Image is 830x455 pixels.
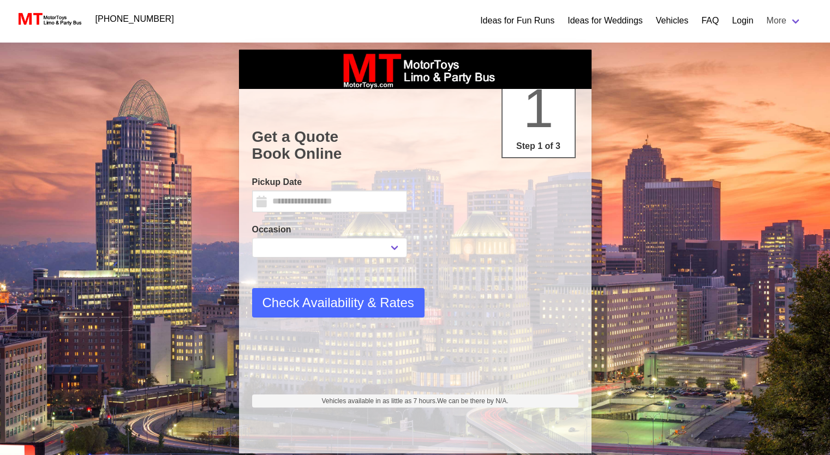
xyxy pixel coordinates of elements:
button: Check Availability & Rates [252,288,425,318]
a: Ideas for Weddings [568,14,643,27]
span: Check Availability & Rates [262,293,414,313]
a: Login [732,14,753,27]
p: Step 1 of 3 [507,140,570,153]
a: [PHONE_NUMBER] [89,8,181,30]
a: Ideas for Fun Runs [480,14,554,27]
span: Vehicles available in as little as 7 hours. [322,396,509,406]
a: FAQ [701,14,719,27]
label: Pickup Date [252,176,407,189]
img: box_logo_brand.jpeg [333,50,497,89]
span: 1 [523,77,554,139]
label: Occasion [252,223,407,236]
span: We can be there by N/A. [437,397,509,405]
a: Vehicles [656,14,689,27]
img: MotorToys Logo [15,11,82,27]
h1: Get a Quote Book Online [252,128,578,163]
a: More [760,10,808,32]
